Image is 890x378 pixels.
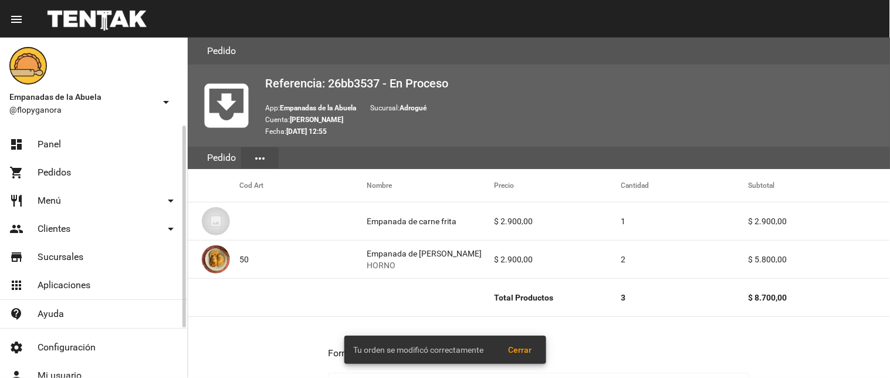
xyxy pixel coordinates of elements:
mat-cell: 2 [621,241,749,278]
p: Cuenta: [265,114,881,126]
img: f753fea7-0f09-41b3-9a9e-ddb84fc3b359.jpg [202,245,230,274]
b: [DATE] 12:55 [286,127,327,136]
mat-icon: apps [9,278,23,292]
mat-icon: shopping_cart [9,166,23,180]
mat-header-cell: Nombre [367,169,494,202]
span: Panel [38,139,61,150]
mat-icon: store [9,250,23,264]
p: Fecha: [265,126,881,137]
h3: Pedido [207,43,236,59]
div: Empanada de [PERSON_NAME] [367,248,482,271]
mat-cell: $ 2.900,00 [494,241,621,278]
span: Sucursales [38,251,83,263]
span: Clientes [38,223,70,235]
mat-header-cell: Cod Art [239,169,367,202]
span: Empanadas de la Abuela [9,90,154,104]
span: HORNO [367,259,482,271]
mat-cell: $ 5.800,00 [749,241,890,278]
mat-icon: contact_support [9,307,23,321]
h3: Forma de entrega [328,345,749,362]
mat-cell: 1 [621,203,749,240]
span: Configuración [38,342,96,353]
span: Cerrar [509,345,532,355]
mat-cell: $ 8.700,00 [749,279,890,316]
span: Aplicaciones [38,279,90,291]
mat-icon: arrow_drop_down [164,194,178,208]
mat-cell: 50 [239,241,367,278]
div: Pedido [202,147,241,169]
mat-cell: $ 2.900,00 [749,203,890,240]
span: Tu orden se modificó correctamente [354,344,484,356]
mat-cell: $ 2.900,00 [494,203,621,240]
h2: Referencia: 26bb3537 - En Proceso [265,74,881,93]
mat-icon: arrow_drop_down [164,222,178,236]
div: Empanada de carne frita [367,215,456,227]
mat-icon: restaurant [9,194,23,208]
mat-cell: 3 [621,279,749,316]
p: App: Sucursal: [265,102,881,114]
b: [PERSON_NAME] [290,116,343,124]
mat-cell: Total Productos [494,279,621,316]
mat-header-cell: Cantidad [621,169,749,202]
mat-icon: people [9,222,23,236]
span: @flopyganora [9,104,154,116]
mat-icon: settings [9,340,23,355]
mat-icon: move_to_inbox [197,76,256,135]
span: Menú [38,195,61,207]
b: Empanadas de la Abuela [280,104,356,112]
b: Adrogué [400,104,427,112]
img: 07c47add-75b0-4ce5-9aba-194f44787723.jpg [202,207,230,235]
span: Ayuda [38,308,64,320]
mat-header-cell: Precio [494,169,621,202]
mat-icon: dashboard [9,137,23,151]
mat-icon: menu [9,12,23,26]
button: Cerrar [499,339,542,360]
mat-icon: arrow_drop_down [159,95,173,109]
span: Pedidos [38,167,71,178]
mat-header-cell: Subtotal [749,169,890,202]
img: f0136945-ed32-4f7c-91e3-a375bc4bb2c5.png [9,47,47,85]
button: Elegir sección [241,147,279,168]
mat-icon: more_horiz [253,151,267,166]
